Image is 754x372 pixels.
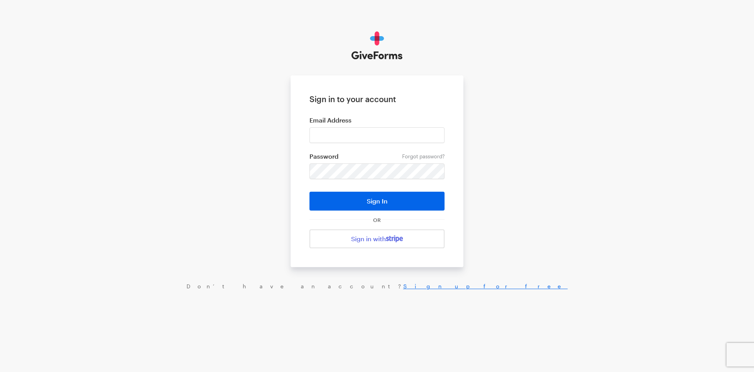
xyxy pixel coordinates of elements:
h1: Sign in to your account [309,94,445,104]
a: Sign in with [309,229,445,248]
span: OR [372,217,382,223]
div: Don’t have an account? [8,283,746,290]
button: Sign In [309,192,445,211]
img: GiveForms [351,31,403,60]
img: stripe-07469f1003232ad58a8838275b02f7af1ac9ba95304e10fa954b414cd571f63b.svg [386,235,403,242]
a: Sign up for free [403,283,568,290]
label: Email Address [309,116,445,124]
a: Forgot password? [402,153,445,159]
label: Password [309,152,445,160]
